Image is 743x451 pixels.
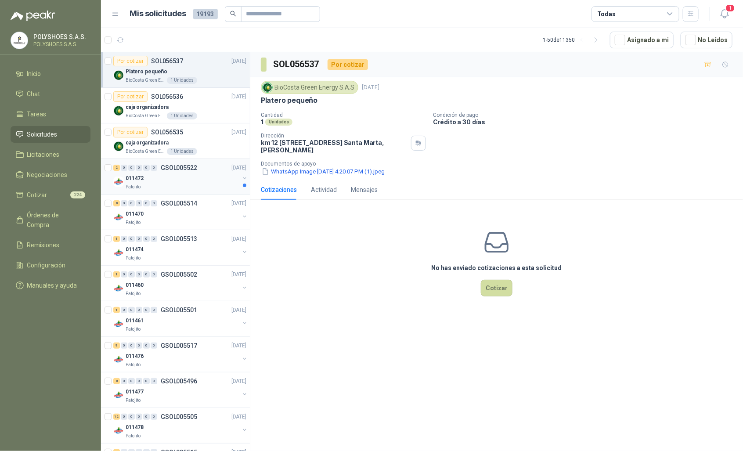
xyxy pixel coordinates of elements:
[113,127,148,137] div: Por cotizar
[725,4,735,12] span: 1
[27,69,41,79] span: Inicio
[113,212,124,223] img: Company Logo
[27,130,58,139] span: Solicitudes
[113,414,120,420] div: 12
[27,170,68,180] span: Negociaciones
[113,390,124,400] img: Company Logo
[113,283,124,294] img: Company Logo
[128,165,135,171] div: 0
[113,307,120,313] div: 1
[113,343,120,349] div: 9
[128,343,135,349] div: 0
[126,388,144,396] p: 011477
[70,191,85,198] span: 224
[128,378,135,384] div: 0
[11,106,90,123] a: Tareas
[11,32,28,49] img: Company Logo
[432,263,562,273] h3: No has enviado cotizaciones a esta solicitud
[231,235,246,243] p: [DATE]
[151,378,157,384] div: 0
[126,210,144,218] p: 011470
[11,126,90,143] a: Solicitudes
[101,52,250,88] a: Por cotizarSOL056537[DATE] Company LogoPlatero pequeñoBioCosta Green Energy S.A.S1 Unidades
[11,277,90,294] a: Manuales y ayuda
[161,343,197,349] p: GSOL005517
[161,378,197,384] p: GSOL005496
[113,141,124,152] img: Company Logo
[231,128,246,137] p: [DATE]
[130,7,186,20] h1: Mis solicitudes
[143,200,150,206] div: 0
[136,307,142,313] div: 0
[261,118,263,126] p: 1
[101,88,250,123] a: Por cotizarSOL056536[DATE] Company Logocaja organizadoraBioCosta Green Energy S.A.S1 Unidades
[113,248,124,258] img: Company Logo
[126,290,141,297] p: Patojito
[113,198,248,226] a: 8 0 0 0 0 0 GSOL005514[DATE] Company Logo011470Patojito
[161,271,197,278] p: GSOL005502
[113,319,124,329] img: Company Logo
[136,378,142,384] div: 0
[11,146,90,163] a: Licitaciones
[128,200,135,206] div: 0
[27,150,60,159] span: Licitaciones
[126,77,165,84] p: BioCosta Green Energy S.A.S
[143,271,150,278] div: 0
[113,91,148,102] div: Por cotizar
[126,433,141,440] p: Patojito
[11,187,90,203] a: Cotizar224
[113,426,124,436] img: Company Logo
[11,11,55,21] img: Logo peakr
[143,165,150,171] div: 0
[597,9,616,19] div: Todas
[231,342,246,350] p: [DATE]
[231,57,246,65] p: [DATE]
[143,307,150,313] div: 0
[261,185,297,195] div: Cotizaciones
[11,86,90,102] a: Chat
[261,167,386,176] button: WhatsApp Image [DATE] 4.20.07 PM (1).jpeg
[231,306,246,314] p: [DATE]
[261,139,408,154] p: km 12 [STREET_ADDRESS] Santa Marta , [PERSON_NAME]
[128,307,135,313] div: 0
[11,166,90,183] a: Negociaciones
[265,119,292,126] div: Unidades
[136,271,142,278] div: 0
[151,236,157,242] div: 0
[11,65,90,82] a: Inicio
[113,340,248,368] a: 9 0 0 0 0 0 GSOL005517[DATE] Company Logo011476Patojito
[128,271,135,278] div: 0
[27,260,66,270] span: Configuración
[27,240,60,250] span: Remisiones
[113,269,248,297] a: 1 0 0 0 0 0 GSOL005502[DATE] Company Logo011460Patojito
[231,377,246,386] p: [DATE]
[113,378,120,384] div: 8
[113,411,248,440] a: 12 0 0 0 0 0 GSOL005505[DATE] Company Logo011478Patojito
[261,161,739,167] p: Documentos de apoyo
[231,271,246,279] p: [DATE]
[126,245,144,254] p: 011474
[151,94,183,100] p: SOL056536
[231,93,246,101] p: [DATE]
[126,174,144,183] p: 011472
[128,414,135,420] div: 0
[113,236,120,242] div: 1
[263,83,272,92] img: Company Logo
[167,148,197,155] div: 1 Unidades
[261,81,358,94] div: BioCosta Green Energy S.A.S
[136,236,142,242] div: 0
[136,343,142,349] div: 0
[121,165,127,171] div: 0
[610,32,674,48] button: Asignado a mi
[33,34,88,40] p: POLYSHOES S.A.S.
[113,105,124,116] img: Company Logo
[136,165,142,171] div: 0
[362,83,379,92] p: [DATE]
[126,139,169,147] p: caja organizadora
[161,307,197,313] p: GSOL005501
[126,148,165,155] p: BioCosta Green Energy S.A.S
[143,343,150,349] div: 0
[126,281,144,289] p: 011460
[161,200,197,206] p: GSOL005514
[126,103,169,112] p: caja organizadora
